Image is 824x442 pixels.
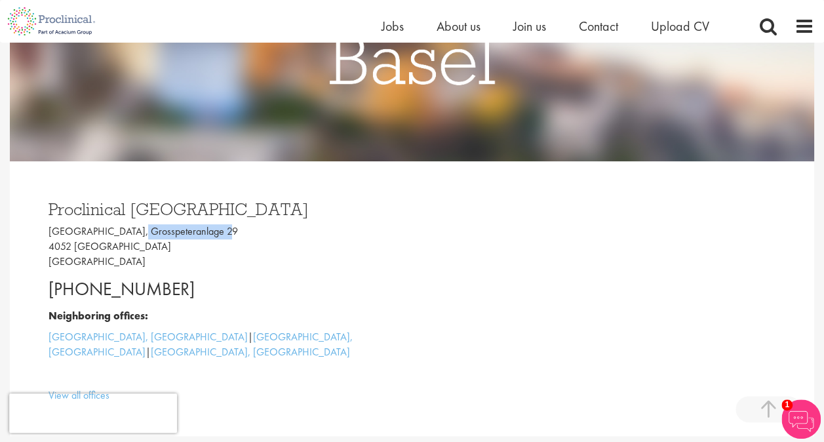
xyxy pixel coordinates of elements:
[49,276,402,302] p: [PHONE_NUMBER]
[437,18,481,35] a: About us
[151,345,350,359] a: [GEOGRAPHIC_DATA], [GEOGRAPHIC_DATA]
[382,18,404,35] a: Jobs
[9,393,177,433] iframe: reCAPTCHA
[49,330,353,359] a: [GEOGRAPHIC_DATA], [GEOGRAPHIC_DATA]
[49,309,148,323] b: Neighboring offices:
[513,18,546,35] a: Join us
[49,388,109,402] a: View all offices
[49,330,248,344] a: [GEOGRAPHIC_DATA], [GEOGRAPHIC_DATA]
[49,330,402,360] p: | |
[781,399,821,439] img: Chatbot
[49,224,402,270] p: [GEOGRAPHIC_DATA], Grosspeteranlage 29 4052 [GEOGRAPHIC_DATA] [GEOGRAPHIC_DATA]
[579,18,618,35] a: Contact
[781,399,793,411] span: 1
[651,18,709,35] a: Upload CV
[49,201,402,218] h3: Proclinical [GEOGRAPHIC_DATA]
